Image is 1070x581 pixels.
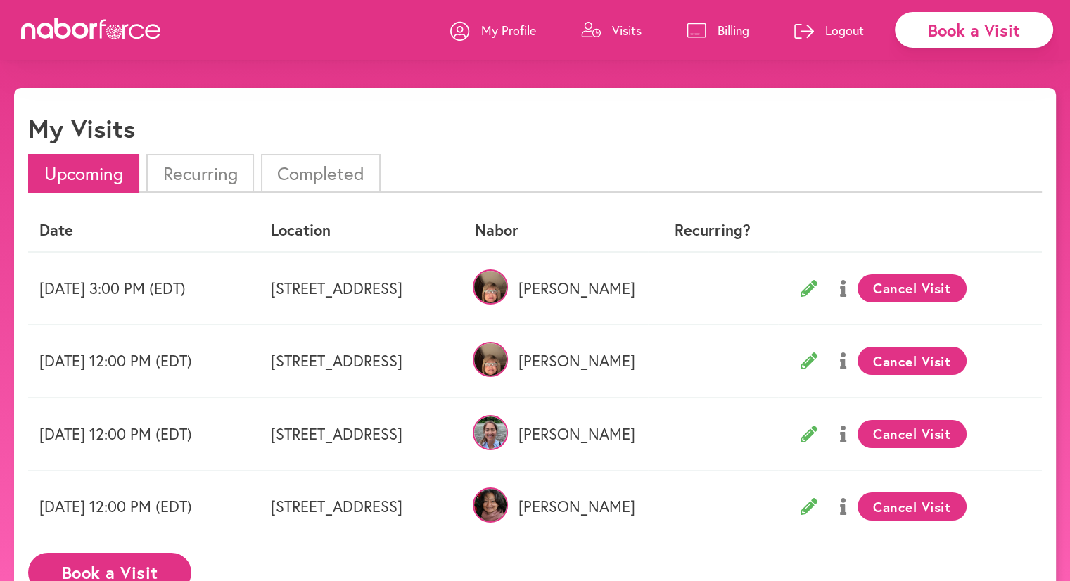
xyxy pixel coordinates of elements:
[794,9,864,51] a: Logout
[28,563,191,577] a: Book a Visit
[28,154,139,193] li: Upcoming
[464,210,648,251] th: Nabor
[28,210,260,251] th: Date
[28,470,260,542] td: [DATE] 12:00 PM (EDT)
[475,425,637,443] p: [PERSON_NAME]
[473,269,508,305] img: wWOIOAkgRF6MZtbNBOIQ
[473,415,508,450] img: qUyYhbpTWm6zJhtB6UqH
[28,397,260,470] td: [DATE] 12:00 PM (EDT)
[28,325,260,397] td: [DATE] 12:00 PM (EDT)
[28,113,135,143] h1: My Visits
[261,154,381,193] li: Completed
[718,22,749,39] p: Billing
[895,12,1053,48] div: Book a Visit
[475,497,637,516] p: [PERSON_NAME]
[260,470,464,542] td: [STREET_ADDRESS]
[648,210,778,251] th: Recurring?
[473,487,508,523] img: KcrE1ofdT1in7ZGlmlOk
[146,154,253,193] li: Recurring
[581,9,642,51] a: Visits
[858,420,967,448] button: Cancel Visit
[450,9,536,51] a: My Profile
[858,347,967,375] button: Cancel Visit
[825,22,864,39] p: Logout
[858,274,967,302] button: Cancel Visit
[260,325,464,397] td: [STREET_ADDRESS]
[28,252,260,325] td: [DATE] 3:00 PM (EDT)
[260,210,464,251] th: Location
[475,279,637,298] p: [PERSON_NAME]
[858,492,967,521] button: Cancel Visit
[612,22,642,39] p: Visits
[687,9,749,51] a: Billing
[260,252,464,325] td: [STREET_ADDRESS]
[481,22,536,39] p: My Profile
[475,352,637,370] p: [PERSON_NAME]
[473,342,508,377] img: wWOIOAkgRF6MZtbNBOIQ
[260,397,464,470] td: [STREET_ADDRESS]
